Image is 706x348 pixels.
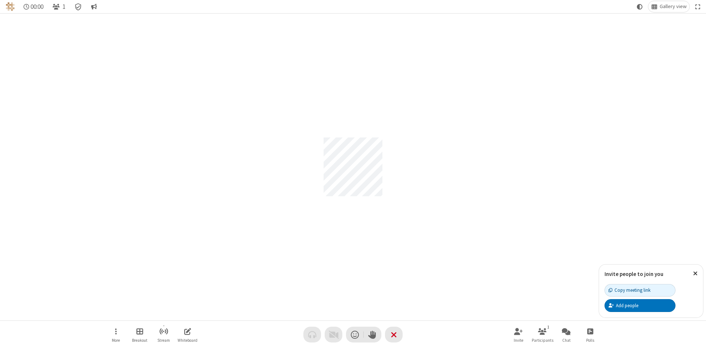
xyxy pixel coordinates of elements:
[531,324,553,345] button: Open participant list
[579,324,601,345] button: Open poll
[157,338,170,342] span: Stream
[88,1,100,12] button: Conversation
[605,270,663,277] label: Invite people to join you
[648,1,689,12] button: Change layout
[562,338,571,342] span: Chat
[507,324,529,345] button: Invite participants (Alt+I)
[6,2,15,11] img: QA Selenium DO NOT DELETE OR CHANGE
[63,3,65,10] span: 1
[346,327,364,342] button: Send a reaction
[132,338,147,342] span: Breakout
[49,1,68,12] button: Open participant list
[514,338,523,342] span: Invite
[660,4,687,10] span: Gallery view
[605,284,675,297] button: Copy meeting link
[555,324,577,345] button: Open chat
[325,327,342,342] button: Video
[586,338,594,342] span: Polls
[688,265,703,283] button: Close popover
[31,3,43,10] span: 00:00
[153,324,175,345] button: Start streaming
[605,299,675,312] button: Add people
[105,324,127,345] button: Open menu
[545,324,552,330] div: 1
[385,327,403,342] button: End or leave meeting
[21,1,47,12] div: Timer
[532,338,553,342] span: Participants
[129,324,151,345] button: Manage Breakout Rooms
[303,327,321,342] button: Audio problem - check your Internet connection or call by phone
[112,338,120,342] span: More
[178,338,197,342] span: Whiteboard
[609,287,650,294] div: Copy meeting link
[71,1,85,12] div: Meeting details Encryption enabled
[692,1,703,12] button: Fullscreen
[634,1,646,12] button: Using system theme
[176,324,199,345] button: Open shared whiteboard
[364,327,381,342] button: Raise hand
